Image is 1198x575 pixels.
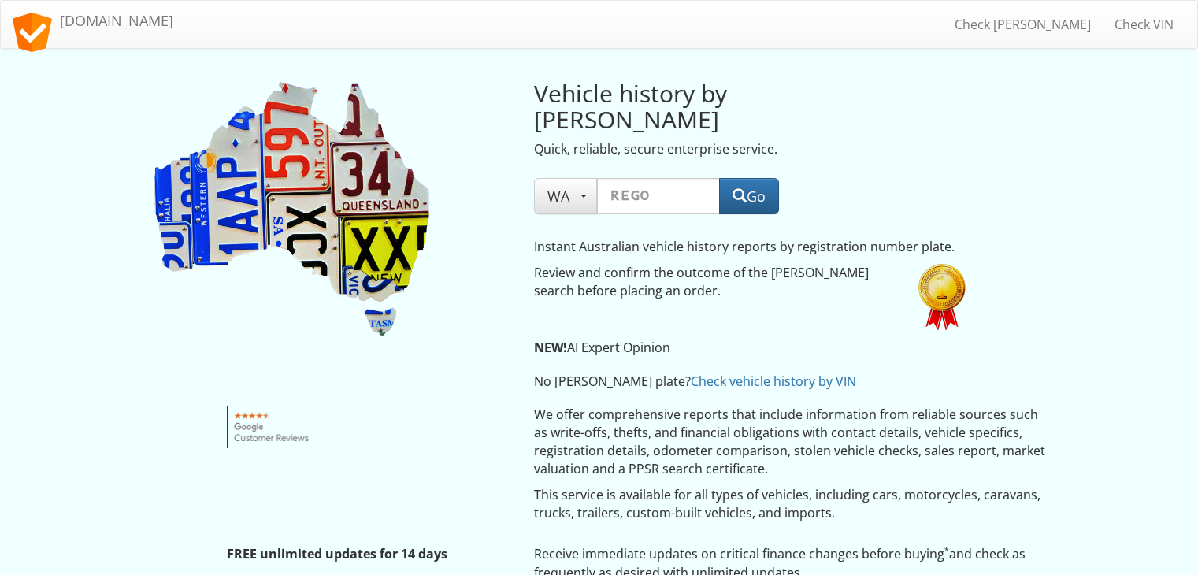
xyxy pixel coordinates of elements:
[534,238,971,256] p: Instant Australian vehicle history reports by registration number plate.
[534,373,971,391] p: No [PERSON_NAME] plate?
[534,339,567,356] strong: NEW!
[943,5,1103,44] a: Check [PERSON_NAME]
[534,140,895,158] p: Quick, reliable, secure enterprise service.
[719,178,779,214] button: Go
[150,80,434,339] img: Rego Check
[597,178,720,214] input: Rego
[918,264,966,331] img: 60xNx1st.png.pagespeed.ic.W35WbnTSpj.webp
[534,486,1048,522] p: This service is available for all types of vehicles, including cars, motorcycles, caravans, truck...
[1103,5,1185,44] a: Check VIN
[691,373,856,390] a: Check vehicle history by VIN
[534,80,895,132] h2: Vehicle history by [PERSON_NAME]
[227,406,317,448] img: Google customer reviews
[1,1,185,40] a: [DOMAIN_NAME]
[534,339,971,357] p: AI Expert Opinion
[227,545,447,562] strong: FREE unlimited updates for 14 days
[13,13,52,52] img: logo.svg
[534,264,895,300] p: Review and confirm the outcome of the [PERSON_NAME] search before placing an order.
[547,187,584,206] span: WA
[534,178,597,214] button: WA
[534,406,1048,477] p: We offer comprehensive reports that include information from reliable sources such as write-offs,...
